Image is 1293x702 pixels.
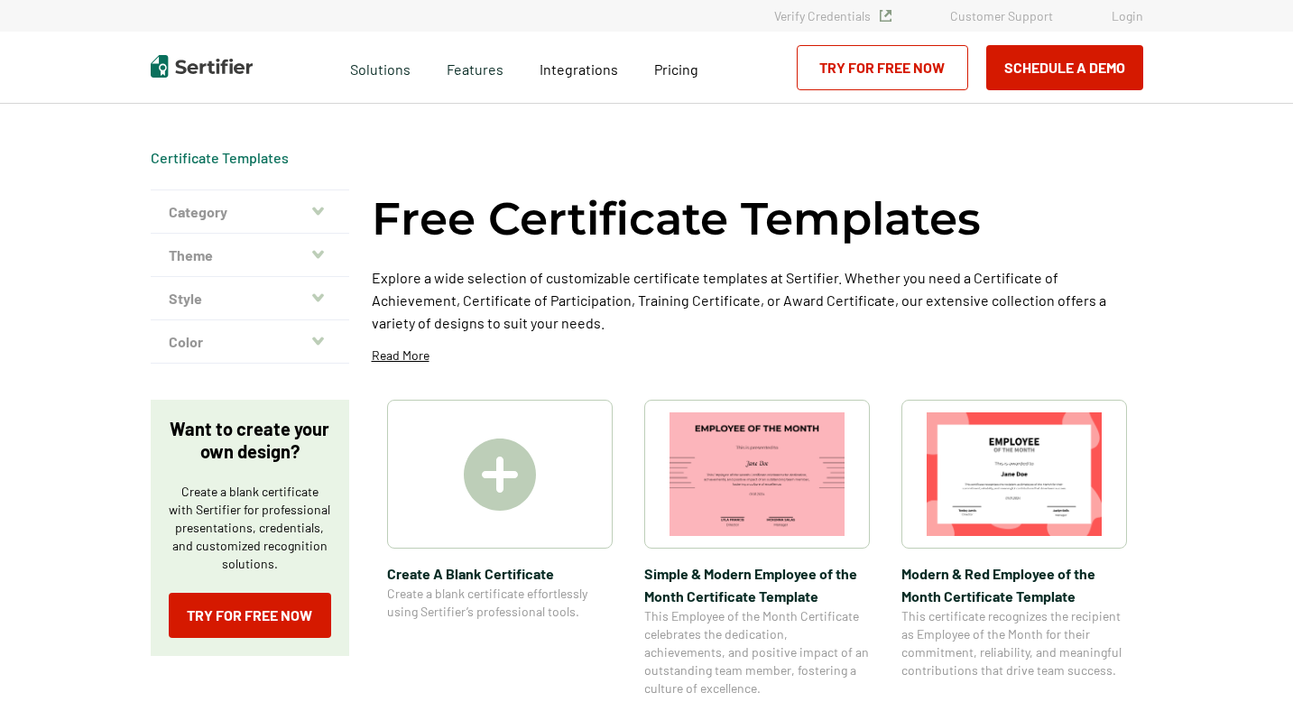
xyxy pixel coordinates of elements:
[950,8,1053,23] a: Customer Support
[654,60,698,78] span: Pricing
[447,56,503,79] span: Features
[670,412,845,536] img: Simple & Modern Employee of the Month Certificate Template
[540,56,618,79] a: Integrations
[151,55,253,78] img: Sertifier | Digital Credentialing Platform
[372,189,981,248] h1: Free Certificate Templates
[387,562,613,585] span: Create A Blank Certificate
[151,149,289,167] span: Certificate Templates
[169,418,331,463] p: Want to create your own design?
[151,149,289,167] div: Breadcrumb
[644,562,870,607] span: Simple & Modern Employee of the Month Certificate Template
[151,277,349,320] button: Style
[350,56,411,79] span: Solutions
[151,190,349,234] button: Category
[1112,8,1143,23] a: Login
[654,56,698,79] a: Pricing
[644,607,870,697] span: This Employee of the Month Certificate celebrates the dedication, achievements, and positive impa...
[901,562,1127,607] span: Modern & Red Employee of the Month Certificate Template
[151,234,349,277] button: Theme
[540,60,618,78] span: Integrations
[927,412,1102,536] img: Modern & Red Employee of the Month Certificate Template
[372,266,1143,334] p: Explore a wide selection of customizable certificate templates at Sertifier. Whether you need a C...
[464,439,536,511] img: Create A Blank Certificate
[644,400,870,697] a: Simple & Modern Employee of the Month Certificate TemplateSimple & Modern Employee of the Month C...
[151,320,349,364] button: Color
[880,10,891,22] img: Verified
[372,346,429,365] p: Read More
[169,593,331,638] a: Try for Free Now
[901,607,1127,679] span: This certificate recognizes the recipient as Employee of the Month for their commitment, reliabil...
[151,149,289,166] a: Certificate Templates
[169,483,331,573] p: Create a blank certificate with Sertifier for professional presentations, credentials, and custom...
[797,45,968,90] a: Try for Free Now
[774,8,891,23] a: Verify Credentials
[387,585,613,621] span: Create a blank certificate effortlessly using Sertifier’s professional tools.
[901,400,1127,697] a: Modern & Red Employee of the Month Certificate TemplateModern & Red Employee of the Month Certifi...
